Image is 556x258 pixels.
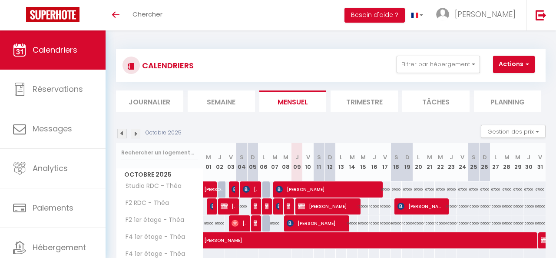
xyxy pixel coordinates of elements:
div: 105000 [501,198,512,214]
abbr: M [350,153,355,161]
th: 02 [214,143,225,181]
abbr: S [394,153,398,161]
th: 15 [357,143,368,181]
h3: CALENDRIERS [140,56,194,75]
span: Calendriers [33,44,77,55]
div: 67000 [512,181,523,198]
th: 26 [479,143,490,181]
abbr: J [218,153,222,161]
div: 67000 [468,181,479,198]
abbr: S [317,153,321,161]
abbr: L [340,153,342,161]
span: [PERSON_NAME] [276,198,279,214]
a: [PERSON_NAME] [200,181,211,198]
th: 30 [523,143,534,181]
span: F2 1er étage - Théa [118,215,186,225]
button: Gestion des prix [481,125,546,138]
span: [PERSON_NAME] [265,198,268,214]
th: 24 [457,143,468,181]
div: 95000 [203,215,214,231]
span: Messages [33,123,72,134]
div: 105000 [501,215,512,231]
span: Réservations [33,84,83,94]
span: [PERSON_NAME] [287,198,290,214]
abbr: J [450,153,453,161]
div: 105000 [490,215,501,231]
div: 105000 [435,215,446,231]
th: 09 [291,143,302,181]
div: 105000 [357,198,368,214]
span: [PERSON_NAME] [455,9,516,20]
abbr: V [229,153,233,161]
th: 25 [468,143,479,181]
div: 67000 [457,181,468,198]
span: [PERSON_NAME] [254,215,257,231]
th: 05 [247,143,258,181]
abbr: V [460,153,464,161]
th: 03 [225,143,236,181]
div: 67000 [380,181,391,198]
div: 105000 [468,198,479,214]
abbr: M [361,153,366,161]
div: 67000 [479,181,490,198]
abbr: M [504,153,510,161]
span: [PERSON_NAME] [276,181,373,198]
button: Filtrer par hébergement [397,56,480,73]
div: 105000 [369,215,380,231]
abbr: M [283,153,288,161]
span: F4 1er étage - Théa [118,232,187,242]
abbr: D [251,153,255,161]
div: 105000 [236,198,247,214]
abbr: D [328,153,332,161]
img: Super Booking [26,7,79,22]
span: [PERSON_NAME] [243,181,257,198]
abbr: D [405,153,410,161]
div: 105000 [424,215,435,231]
abbr: J [373,153,376,161]
span: Hébergement [33,242,86,253]
abbr: L [494,153,497,161]
abbr: J [295,153,299,161]
abbr: M [515,153,520,161]
div: 67000 [391,181,402,198]
div: 67000 [402,181,413,198]
div: 105000 [380,198,391,214]
span: [PERSON_NAME] [232,215,245,231]
th: 20 [413,143,424,181]
span: F2 RDC - Théa [118,198,171,208]
span: [PERSON_NAME] [232,181,235,198]
div: 105000 [490,198,501,214]
th: 31 [534,143,546,181]
abbr: V [538,153,542,161]
th: 29 [512,143,523,181]
abbr: M [272,153,278,161]
th: 06 [258,143,269,181]
p: Octobre 2025 [146,129,182,137]
li: Semaine [188,90,255,112]
th: 22 [435,143,446,181]
th: 07 [269,143,280,181]
span: [PERSON_NAME] [221,198,235,214]
div: 105000 [512,215,523,231]
li: Mensuel [259,90,327,112]
div: 67000 [446,181,457,198]
span: Chercher [132,10,162,19]
div: 105000 [402,215,413,231]
div: 105000 [446,198,457,214]
div: 67000 [490,181,501,198]
div: 67000 [523,181,534,198]
li: Planning [474,90,541,112]
abbr: V [383,153,387,161]
span: [PERSON_NAME] [204,177,224,193]
div: 105000 [523,198,534,214]
span: Analytics [33,163,68,174]
abbr: L [417,153,420,161]
input: Rechercher un logement... [121,145,198,161]
th: 21 [424,143,435,181]
button: Actions [493,56,535,73]
div: 105000 [479,198,490,214]
div: 67000 [413,181,424,198]
div: 67000 [424,181,435,198]
th: 12 [324,143,335,181]
th: 19 [402,143,413,181]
